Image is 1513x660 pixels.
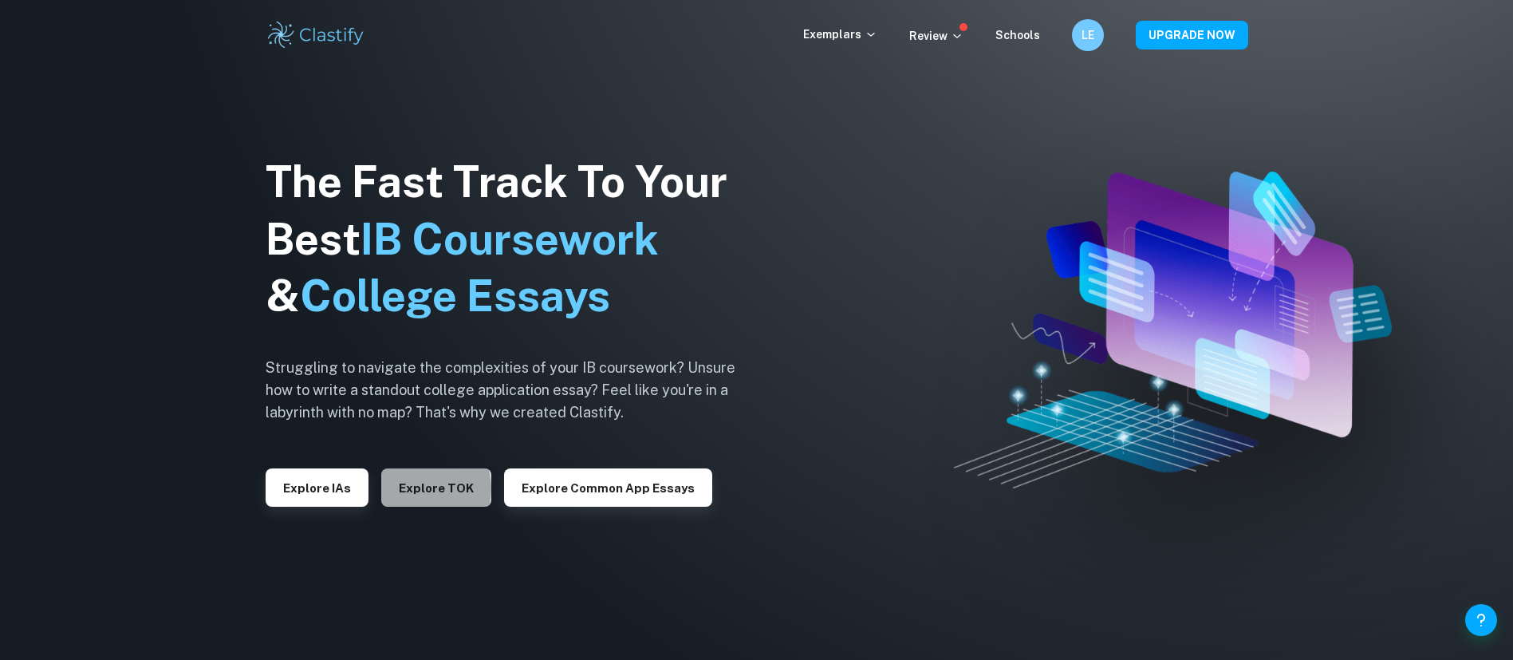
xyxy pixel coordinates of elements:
a: Explore Common App essays [504,480,712,495]
button: Explore Common App essays [504,468,712,507]
h1: The Fast Track To Your Best & [266,153,760,326]
span: IB Coursework [361,214,659,264]
h6: Struggling to navigate the complexities of your IB coursework? Unsure how to write a standout col... [266,357,760,424]
h6: LE [1078,26,1097,44]
button: LE [1072,19,1104,51]
p: Exemplars [803,26,877,43]
a: Schools [995,29,1040,41]
span: College Essays [300,271,610,321]
button: Explore TOK [381,468,491,507]
img: Clastify hero [954,172,1392,488]
p: Review [909,27,963,45]
a: Explore IAs [266,480,368,495]
button: UPGRADE NOW [1136,21,1248,49]
a: Explore TOK [381,480,491,495]
img: Clastify logo [266,19,367,51]
button: Explore IAs [266,468,368,507]
button: Help and Feedback [1465,604,1497,636]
